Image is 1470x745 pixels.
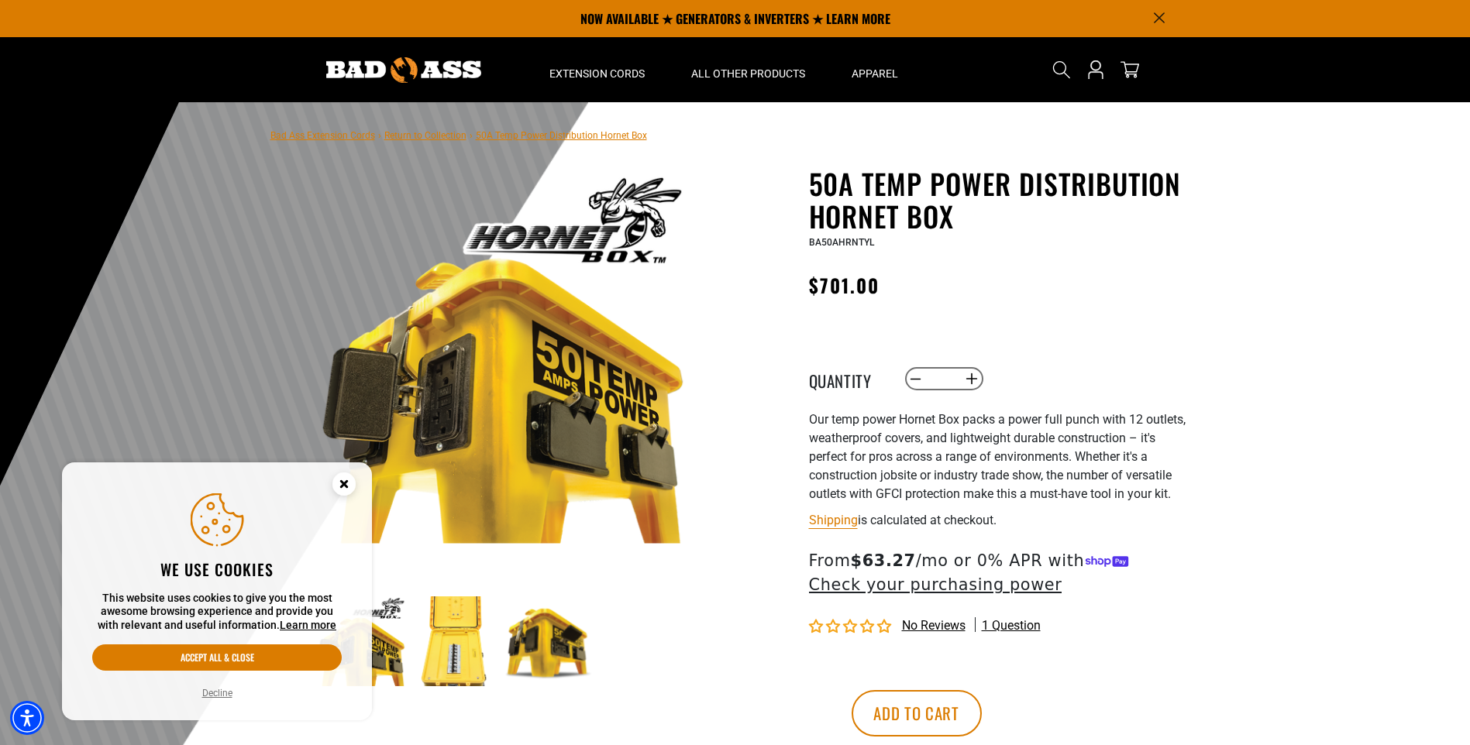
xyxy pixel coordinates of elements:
span: Apparel [852,67,898,81]
summary: All Other Products [668,37,828,102]
span: 0.00 stars [809,620,894,634]
img: Bad Ass Extension Cords [326,57,481,83]
a: Return to Collection [384,130,466,141]
div: Accessibility Menu [10,701,44,735]
span: Our temp power Hornet Box packs a power full punch with 12 outlets, weatherproof covers, and ligh... [809,412,1186,501]
span: Extension Cords [549,67,645,81]
a: This website uses cookies to give you the most awesome browsing experience and provide you with r... [280,619,336,631]
label: Quantity [809,369,886,389]
nav: breadcrumbs [270,125,647,144]
summary: Apparel [828,37,921,102]
button: Accept all & close [92,644,342,671]
p: This website uses cookies to give you the most awesome browsing experience and provide you with r... [92,592,342,633]
span: › [470,130,473,141]
span: 50A Temp Power Distribution Hornet Box [476,130,647,141]
span: No reviews [902,618,966,633]
h1: 50A Temp Power Distribution Hornet Box [809,167,1189,232]
h2: We use cookies [92,559,342,579]
span: › [378,130,381,141]
button: Decline [198,685,237,701]
summary: Extension Cords [526,37,668,102]
div: is calculated at checkout. [809,510,1189,530]
button: Add to cart [852,690,982,736]
aside: Cookie Consent [62,462,372,721]
span: $701.00 [809,271,880,299]
summary: Search [1049,57,1074,82]
span: All Other Products [691,67,805,81]
span: 1 question [982,617,1041,634]
a: Shipping [809,513,858,527]
span: BA50AHRNTYL [809,237,874,248]
a: Bad Ass Extension Cords [270,130,375,141]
